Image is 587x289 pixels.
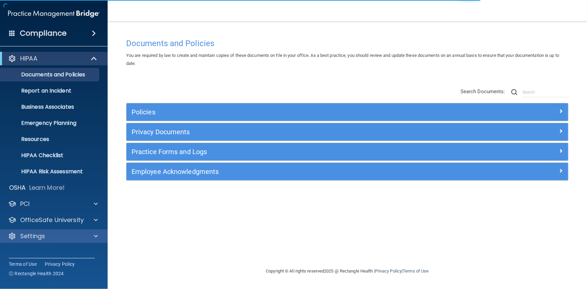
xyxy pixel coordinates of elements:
[8,200,98,208] a: PCI
[132,168,453,175] h5: Employee Acknowledgments
[461,88,505,95] span: Search Documents:
[45,261,75,267] a: Privacy Policy
[4,168,96,175] p: HIPAA Risk Assessment
[4,136,96,143] p: Resources
[132,128,453,136] h5: Privacy Documents
[4,104,96,110] p: Business Associates
[522,87,568,97] input: Search
[9,270,64,277] span: Ⓒ Rectangle Health 2024
[511,89,517,95] img: ic-search.3b580494.png
[126,39,568,48] h4: Documents and Policies
[9,184,26,192] p: OSHA
[4,152,96,159] p: HIPAA Checklist
[4,71,96,78] p: Documents and Policies
[132,166,563,177] a: Employee Acknowledgments
[375,268,402,274] a: Privacy Policy
[225,260,470,282] div: Copyright © All rights reserved 2025 @ Rectangle Health | |
[8,55,98,63] a: HIPAA
[132,107,563,117] a: Policies
[132,146,563,157] a: Practice Forms and Logs
[132,148,453,155] h5: Practice Forms and Logs
[8,7,100,21] img: PMB logo
[4,87,96,94] p: Report an Incident
[126,53,559,66] span: You are required by law to create and maintain copies of these documents on file in your office. ...
[8,216,98,224] a: OfficeSafe University
[403,268,429,274] a: Terms of Use
[132,127,563,137] a: Privacy Documents
[132,108,453,116] h5: Policies
[20,200,30,208] p: PCI
[8,232,98,240] a: Settings
[29,184,65,192] p: Learn More!
[4,120,96,127] p: Emergency Planning
[20,216,84,224] p: OfficeSafe University
[20,55,37,63] p: HIPAA
[20,232,45,240] p: Settings
[20,29,67,38] h4: Compliance
[9,261,37,267] a: Terms of Use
